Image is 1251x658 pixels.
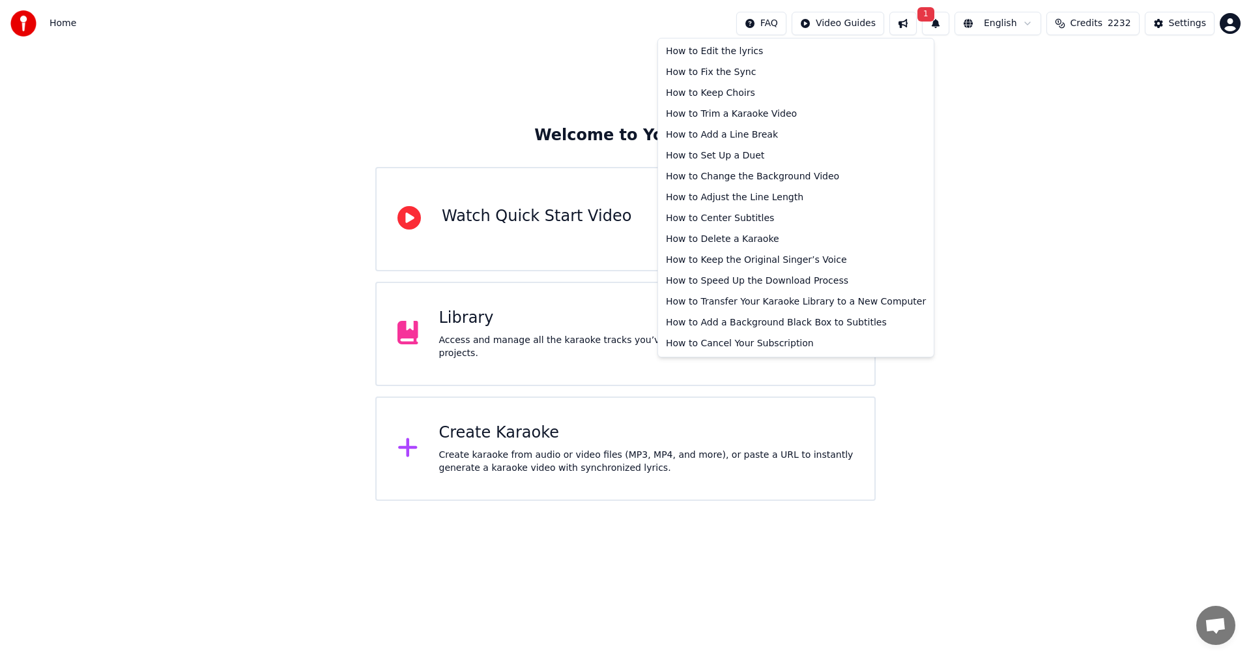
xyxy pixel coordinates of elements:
div: How to Cancel Your Subscription [661,333,931,354]
div: How to Change the Background Video [661,166,931,187]
div: How to Keep the Original Singer’s Voice [661,250,931,271]
div: How to Center Subtitles [661,208,931,229]
div: How to Delete a Karaoke [661,229,931,250]
div: How to Add a Background Black Box to Subtitles [661,312,931,333]
div: How to Speed Up the Download Process [661,271,931,292]
div: How to Fix the Sync [661,62,931,83]
div: How to Transfer Your Karaoke Library to a New Computer [661,292,931,312]
div: How to Keep Choirs [661,83,931,104]
div: How to Add a Line Break [661,125,931,145]
div: How to Adjust the Line Length [661,187,931,208]
div: How to Trim a Karaoke Video [661,104,931,125]
div: How to Edit the lyrics [661,41,931,62]
div: How to Set Up a Duet [661,145,931,166]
